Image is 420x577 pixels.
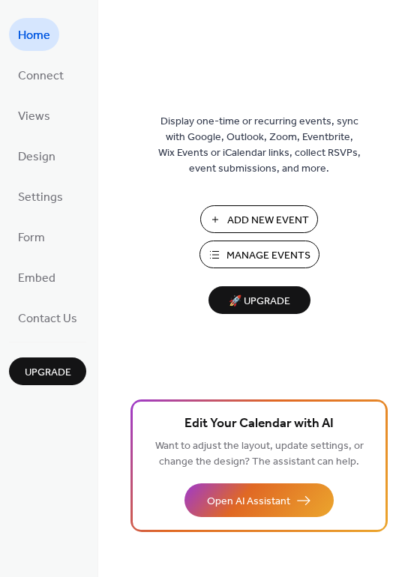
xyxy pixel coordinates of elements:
button: Upgrade [9,357,86,385]
span: Manage Events [226,248,310,264]
span: 🚀 Upgrade [217,291,301,312]
a: Embed [9,261,64,294]
span: Open AI Assistant [207,494,290,510]
span: Settings [18,186,63,210]
span: Connect [18,64,64,88]
button: Open AI Assistant [184,483,334,517]
button: Add New Event [200,205,318,233]
span: Design [18,145,55,169]
a: Contact Us [9,301,86,334]
span: Embed [18,267,55,291]
a: Settings [9,180,72,213]
span: Display one-time or recurring events, sync with Google, Outlook, Zoom, Eventbrite, Wix Events or ... [158,114,361,177]
button: Manage Events [199,241,319,268]
span: Form [18,226,45,250]
button: 🚀 Upgrade [208,286,310,314]
span: Views [18,105,50,129]
a: Home [9,18,59,51]
span: Add New Event [227,213,309,229]
span: Upgrade [25,365,71,381]
a: Views [9,99,59,132]
a: Design [9,139,64,172]
span: Home [18,24,50,48]
span: Want to adjust the layout, update settings, or change the design? The assistant can help. [155,436,364,472]
a: Form [9,220,54,253]
span: Edit Your Calendar with AI [184,414,334,435]
a: Connect [9,58,73,91]
span: Contact Us [18,307,77,331]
